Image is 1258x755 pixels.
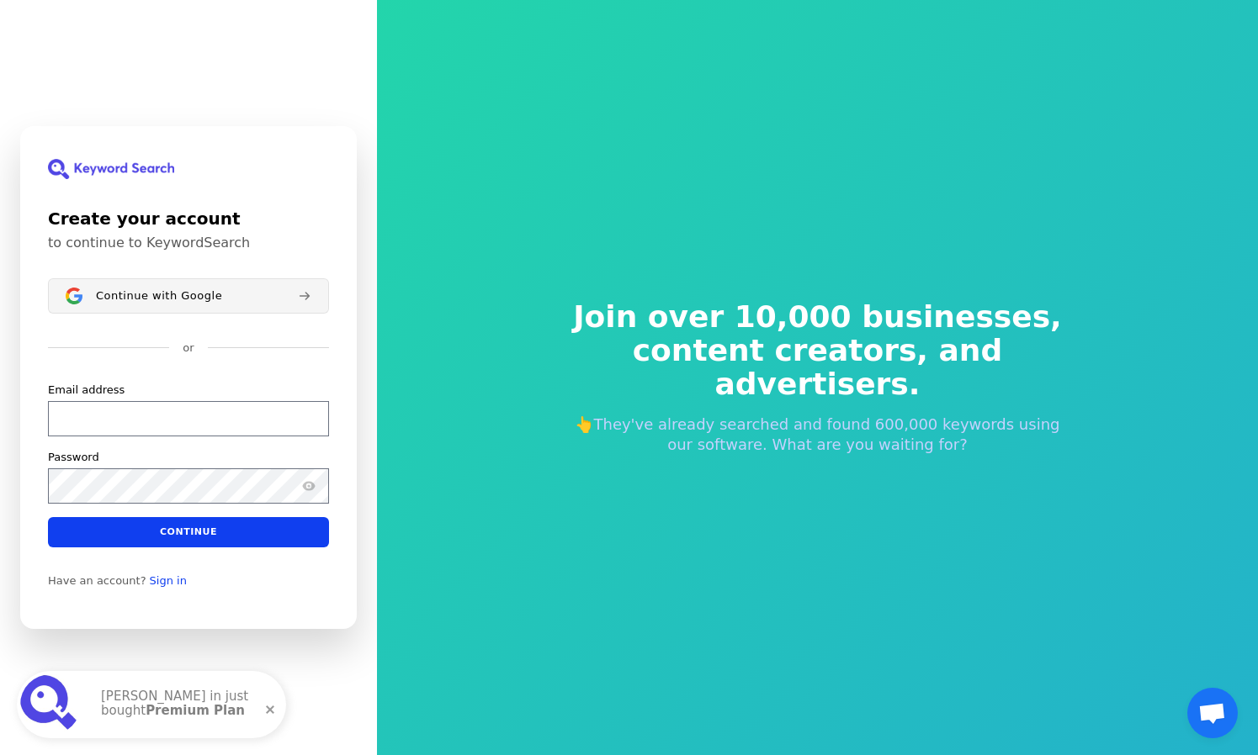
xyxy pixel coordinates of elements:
[48,206,329,231] h1: Create your account
[150,574,187,588] a: Sign in
[562,300,1074,334] span: Join over 10,000 businesses,
[562,414,1074,455] p: 👆They've already searched and found 600,000 keywords using our software. What are you waiting for?
[48,574,146,588] span: Have an account?
[562,334,1074,401] span: content creators, and advertisers.
[48,159,174,179] img: KeywordSearch
[66,288,82,304] img: Sign in with Google
[101,689,269,720] p: [PERSON_NAME] in just bought
[96,289,222,303] span: Continue with Google
[48,235,329,251] p: to continue to KeywordSearch
[48,278,329,314] button: Sign in with GoogleContinue with Google
[299,476,319,496] button: Show password
[146,703,245,718] strong: Premium Plan
[183,341,194,356] p: or
[20,674,81,735] img: Premium Plan
[48,517,329,547] button: Continue
[1187,688,1238,738] a: Open chat
[48,450,99,465] label: Password
[48,383,125,398] label: Email address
